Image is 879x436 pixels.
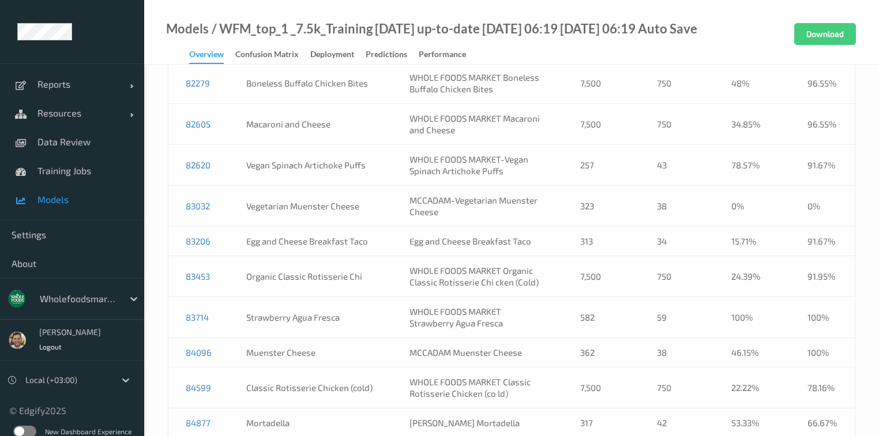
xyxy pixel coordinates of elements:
a: 84599 [186,382,211,393]
td: 96.55% [790,104,855,145]
div: / WFM_top_1 _7.5k_Training [DATE] up-to-date [DATE] 06:19 [DATE] 06:19 Auto Save [209,23,697,35]
td: Vegan Spinach Artichoke Puffs [229,145,392,186]
td: 46.15% [714,338,790,367]
td: 0% [714,186,790,227]
td: WHOLE FOODS MARKET Organic Classic Rotisserie Chi cken (Cold) [392,256,563,297]
button: Download [794,23,856,45]
a: 83032 [186,201,210,211]
td: 750 [640,367,714,408]
a: 84877 [186,418,211,428]
td: Boneless Buffalo Chicken Bites [229,63,392,104]
td: 100% [790,297,855,338]
td: 91.67% [790,227,855,256]
a: Overview [189,47,235,64]
td: 34.85% [714,104,790,145]
a: Models [166,23,209,35]
td: 100% [714,297,790,338]
td: MCCADAM-Vegetarian Muenster Cheese [392,186,563,227]
td: 78.57% [714,145,790,186]
td: 22.22% [714,367,790,408]
a: 83453 [186,271,210,281]
td: 0% [790,186,855,227]
td: 91.95% [790,256,855,297]
a: Deployment [310,47,366,63]
td: MCCADAM Muenster Cheese [392,338,563,367]
td: Strawberry Agua Fresca [229,297,392,338]
td: 38 [640,338,714,367]
a: 82605 [186,119,211,129]
td: 100% [790,338,855,367]
td: 323 [563,186,639,227]
td: WHOLE FOODS MARKET Boneless Buffalo Chicken Bites [392,63,563,104]
td: Muenster Cheese [229,338,392,367]
td: WHOLE FOODS MARKET-Vegan Spinach Artichoke Puffs [392,145,563,186]
div: Confusion matrix [235,48,299,63]
td: Vegetarian Muenster Cheese [229,186,392,227]
td: 7,500 [563,63,639,104]
a: 82620 [186,160,211,170]
td: 7,500 [563,256,639,297]
td: 38 [640,186,714,227]
a: 83714 [186,312,209,322]
td: 750 [640,63,714,104]
a: 83206 [186,236,211,246]
td: Macaroni and Cheese [229,104,392,145]
td: 257 [563,145,639,186]
td: Egg and Cheese Breakfast Taco [392,227,563,256]
td: WHOLE FOODS MARKET Macaroni and Cheese [392,104,563,145]
td: 7,500 [563,367,639,408]
td: 24.39% [714,256,790,297]
td: 59 [640,297,714,338]
td: Classic Rotisserie Chicken (cold) [229,367,392,408]
div: Performance [419,48,466,63]
td: 43 [640,145,714,186]
td: 313 [563,227,639,256]
a: Predictions [366,47,419,63]
td: 91.67% [790,145,855,186]
td: 750 [640,256,714,297]
td: 34 [640,227,714,256]
td: WHOLE FOODS MARKET Strawberry Agua Fresca [392,297,563,338]
td: 96.55% [790,63,855,104]
td: 48% [714,63,790,104]
td: Egg and Cheese Breakfast Taco [229,227,392,256]
td: Organic Classic Rotisserie Chi [229,256,392,297]
a: Confusion matrix [235,47,310,63]
td: 78.16% [790,367,855,408]
a: Performance [419,47,478,63]
a: 84096 [186,347,212,358]
a: 82279 [186,78,210,88]
td: 362 [563,338,639,367]
td: 7,500 [563,104,639,145]
div: Predictions [366,48,407,63]
div: Overview [189,48,224,64]
td: WHOLE FOODS MARKET Classic Rotisserie Chicken (co ld) [392,367,563,408]
div: Deployment [310,48,354,63]
td: 582 [563,297,639,338]
td: 15.71% [714,227,790,256]
td: 750 [640,104,714,145]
